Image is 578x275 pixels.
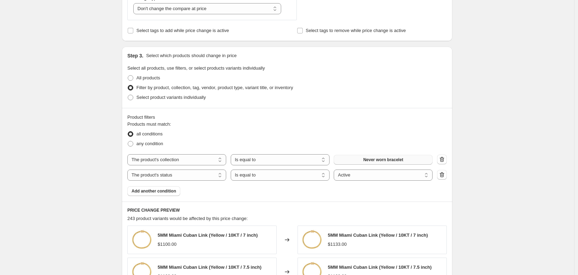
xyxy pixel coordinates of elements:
[158,241,176,248] div: $1100.00
[306,28,406,33] span: Select tags to remove while price change is active
[127,121,171,127] span: Products must match:
[136,85,293,90] span: Filter by product, collection, tag, vendor, product type, variant title, or inventory
[136,131,163,136] span: all conditions
[131,229,152,250] img: MIAMI5MM_c611d693-d752-4eaf-8cdc-58993760fee7_80x.jpg
[328,233,428,238] span: 5MM Miami Cuban Link (Yellow / 10KT / 7 inch)
[146,52,237,59] p: Select which products should change in price
[301,229,322,250] img: MIAMI5MM_c611d693-d752-4eaf-8cdc-58993760fee7_80x.jpg
[158,265,261,270] span: 5MM Miami Cuban Link (Yellow / 10KT / 7.5 inch)
[127,186,180,196] button: Add another condition
[127,216,248,221] span: 243 product variants would be affected by this price change:
[127,65,265,71] span: Select all products, use filters, or select products variants individually
[363,157,403,163] span: Never worn bracelet
[158,233,258,238] span: 5MM Miami Cuban Link (Yellow / 10KT / 7 inch)
[127,207,447,213] h6: PRICE CHANGE PREVIEW
[328,241,347,248] div: $1133.00
[127,114,447,121] div: Product filters
[136,95,206,100] span: Select product variants individually
[136,28,229,33] span: Select tags to add while price change is active
[132,188,176,194] span: Add another condition
[328,265,431,270] span: 5MM Miami Cuban Link (Yellow / 10KT / 7.5 inch)
[136,75,160,80] span: All products
[334,155,433,165] button: Never worn bracelet
[127,52,143,59] h2: Step 3.
[136,141,163,146] span: any condition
